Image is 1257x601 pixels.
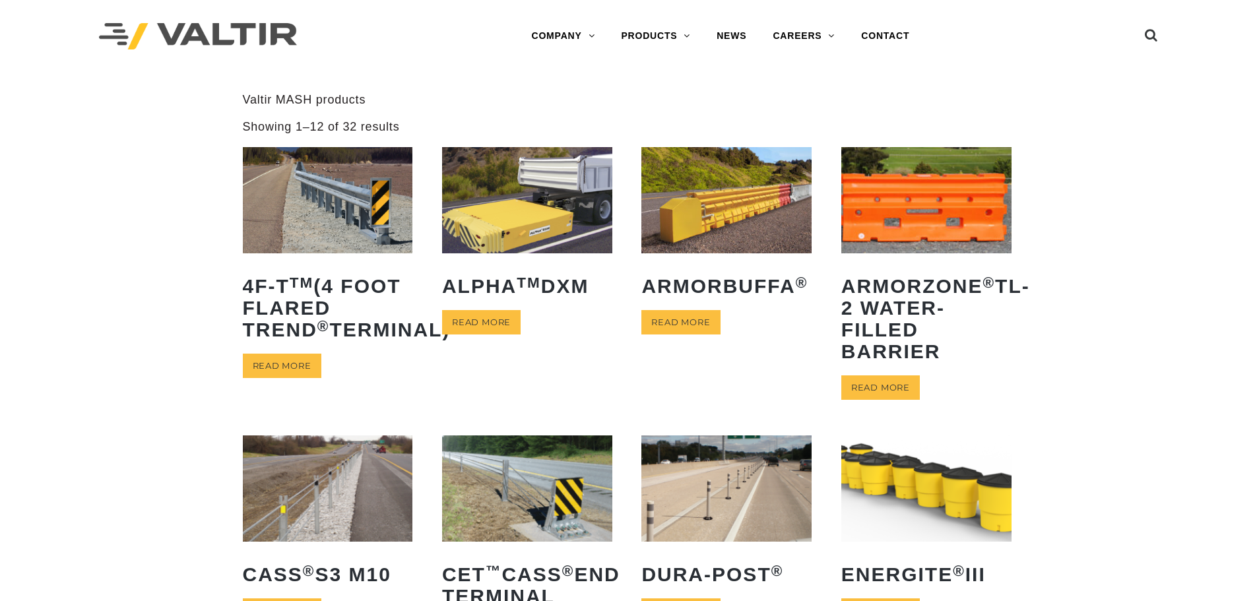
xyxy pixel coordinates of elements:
[243,119,400,135] p: Showing 1–12 of 32 results
[243,147,413,350] a: 4F-TTM(4 Foot Flared TREND®Terminal)
[848,23,922,49] a: CONTACT
[841,375,920,400] a: Read more about “ArmorZone® TL-2 Water-Filled Barrier”
[243,354,321,378] a: Read more about “4F-TTM (4 Foot Flared TREND® Terminal)”
[290,274,314,291] sup: TM
[641,310,720,334] a: Read more about “ArmorBuffa®”
[703,23,759,49] a: NEWS
[841,554,1012,595] h2: ENERGITE III
[641,435,812,595] a: Dura-Post®
[796,274,808,291] sup: ®
[841,265,1012,372] h2: ArmorZone TL-2 Water-Filled Barrier
[99,23,297,50] img: Valtir
[771,563,784,579] sup: ®
[608,23,703,49] a: PRODUCTS
[243,435,413,595] a: CASS®S3 M10
[953,563,965,579] sup: ®
[841,147,1012,372] a: ArmorZone®TL-2 Water-Filled Barrier
[518,23,608,49] a: COMPANY
[317,318,330,334] sup: ®
[841,435,1012,595] a: ENERGITE®III
[442,310,521,334] a: Read more about “ALPHATM DXM”
[442,147,612,307] a: ALPHATMDXM
[759,23,848,49] a: CAREERS
[303,563,315,579] sup: ®
[517,274,541,291] sup: TM
[641,147,812,307] a: ArmorBuffa®
[486,563,502,579] sup: ™
[983,274,995,291] sup: ®
[442,265,612,307] h2: ALPHA DXM
[641,554,812,595] h2: Dura-Post
[562,563,575,579] sup: ®
[243,92,1015,108] p: Valtir MASH products
[641,265,812,307] h2: ArmorBuffa
[243,265,413,350] h2: 4F-T (4 Foot Flared TREND Terminal)
[243,554,413,595] h2: CASS S3 M10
